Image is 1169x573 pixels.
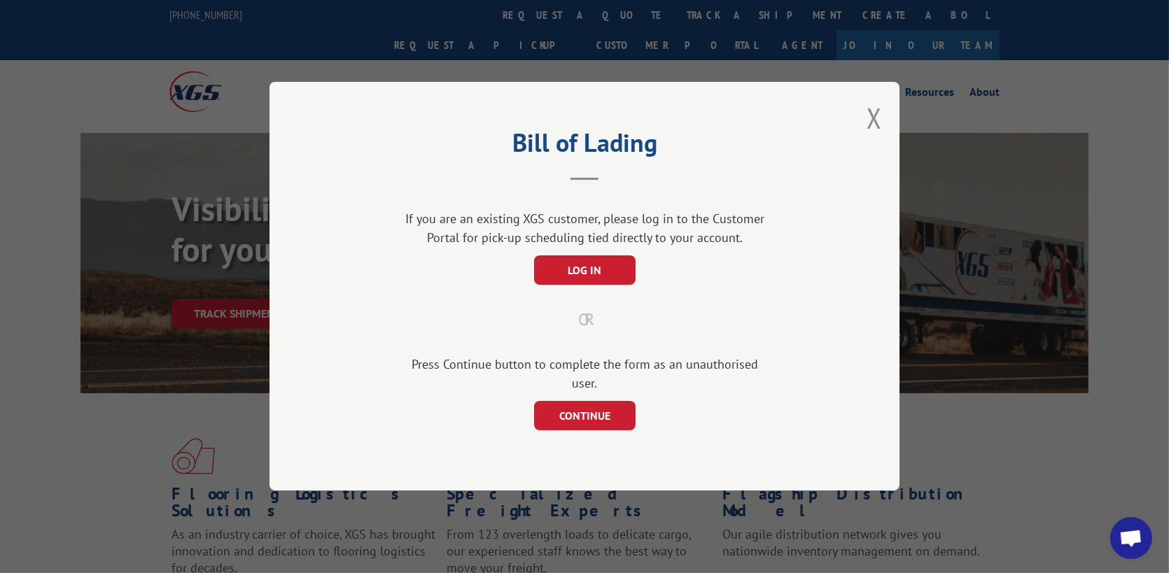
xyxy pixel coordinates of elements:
button: Close modal [867,99,882,136]
a: LOG IN [534,265,636,278]
button: CONTINUE [534,402,636,431]
button: LOG IN [534,256,636,285]
a: Open chat [1110,517,1152,559]
div: If you are an existing XGS customer, please log in to the Customer Portal for pick-up scheduling ... [399,210,770,248]
div: Press Continue button to complete the form as an unauthorised user. [399,355,770,393]
div: OR [339,308,829,333]
h2: Bill of Lading [339,133,829,160]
